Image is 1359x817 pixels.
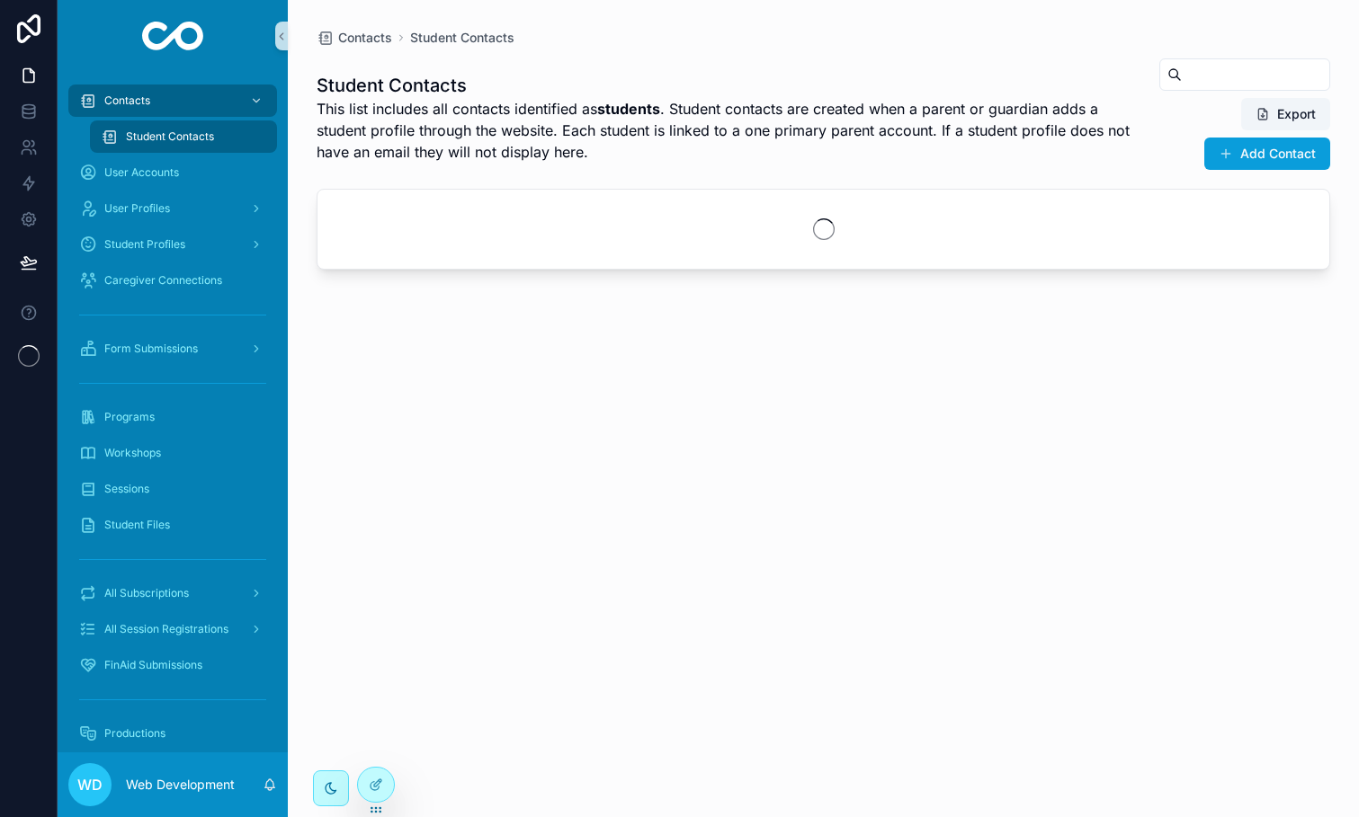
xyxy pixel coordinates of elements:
[104,201,170,216] span: User Profiles
[68,577,277,609] a: All Subscriptions
[68,717,277,750] a: Productions
[68,333,277,365] a: Form Submissions
[104,237,185,252] span: Student Profiles
[126,129,214,144] span: Student Contacts
[126,776,235,794] p: Web Development
[104,93,150,108] span: Contacts
[68,264,277,297] a: Caregiver Connections
[68,473,277,505] a: Sessions
[68,649,277,681] a: FinAid Submissions
[104,518,170,532] span: Student Files
[104,165,179,180] span: User Accounts
[597,100,660,118] strong: students
[68,192,277,225] a: User Profiles
[1241,98,1330,130] button: Export
[104,586,189,600] span: All Subscriptions
[68,156,277,189] a: User Accounts
[68,228,277,261] a: Student Profiles
[104,658,202,672] span: FinAid Submissions
[77,774,103,795] span: WD
[338,29,392,47] span: Contacts
[317,98,1140,163] span: This list includes all contacts identified as . Student contacts are created when a parent or gua...
[317,29,392,47] a: Contacts
[90,120,277,153] a: Student Contacts
[58,72,288,752] div: scrollable content
[142,22,204,50] img: App logo
[68,509,277,541] a: Student Files
[104,482,149,496] span: Sessions
[1204,138,1330,170] button: Add Contact
[68,84,277,117] a: Contacts
[104,410,155,424] span: Programs
[104,273,222,288] span: Caregiver Connections
[104,342,198,356] span: Form Submissions
[410,29,514,47] a: Student Contacts
[68,613,277,645] a: All Session Registrations
[104,446,161,460] span: Workshops
[104,726,165,741] span: Productions
[104,622,228,636] span: All Session Registrations
[68,437,277,469] a: Workshops
[68,401,277,433] a: Programs
[317,73,1140,98] h1: Student Contacts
